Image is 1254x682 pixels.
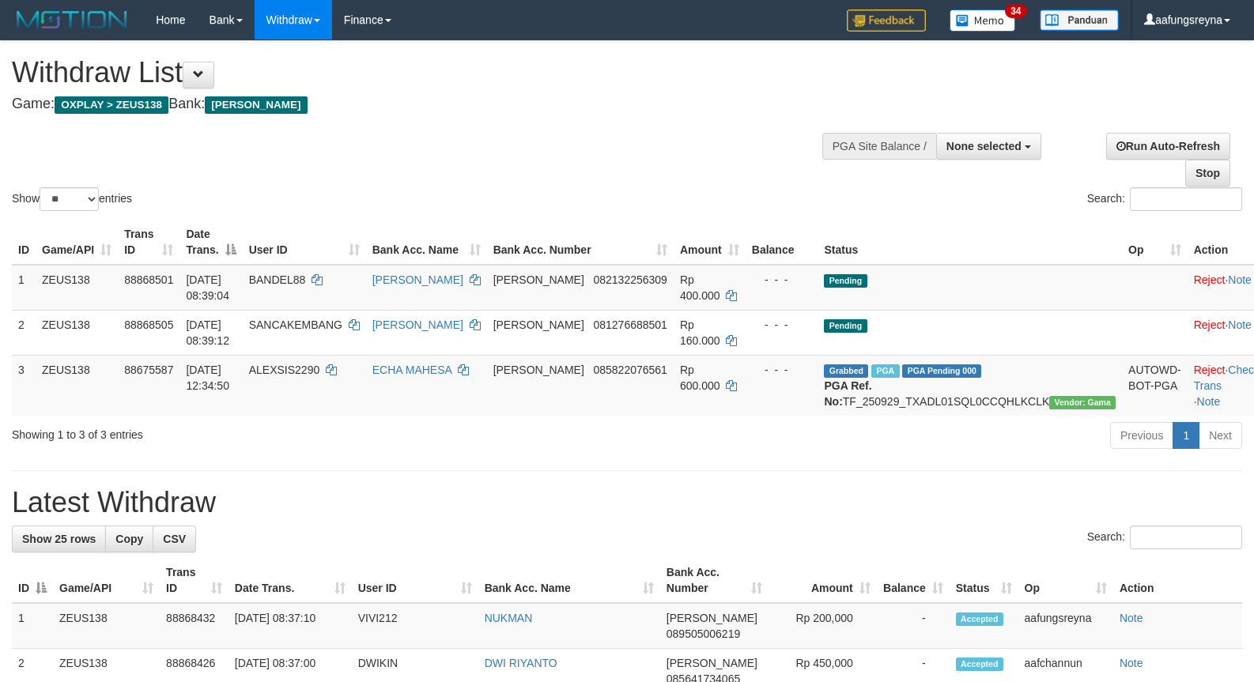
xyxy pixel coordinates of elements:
span: PGA Pending [902,364,981,378]
th: Balance: activate to sort column ascending [877,558,950,603]
span: [PERSON_NAME] [493,273,584,286]
td: ZEUS138 [36,265,118,311]
a: Reject [1194,318,1226,331]
th: Status: activate to sort column ascending [950,558,1018,603]
td: 88868432 [160,603,229,649]
div: Showing 1 to 3 of 3 entries [12,420,511,443]
a: Note [1120,612,1143,624]
img: MOTION_logo.png [12,8,132,32]
span: Marked by aafpengsreynich [871,364,899,378]
th: Op: activate to sort column ascending [1018,558,1113,603]
span: SANCAKEMBANG [249,318,342,331]
b: PGA Ref. No: [824,379,871,408]
td: ZEUS138 [36,310,118,355]
label: Search: [1087,526,1242,549]
span: [PERSON_NAME] [667,612,757,624]
td: [DATE] 08:37:10 [229,603,352,649]
span: Copy [115,533,143,545]
span: CSV [163,533,186,545]
td: 1 [12,265,36,311]
td: 2 [12,310,36,355]
span: Rp 160.000 [680,318,720,347]
a: CSV [153,526,196,552]
a: DWI RIYANTO [485,657,557,669]
div: - - - [752,362,812,378]
a: Reject [1194,273,1226,286]
th: Bank Acc. Number: activate to sort column ascending [660,558,769,603]
span: [PERSON_NAME] [493,364,584,376]
div: - - - [752,317,812,333]
span: [PERSON_NAME] [667,657,757,669]
input: Search: [1130,526,1242,549]
td: AUTOWD-BOT-PGA [1122,355,1188,416]
a: Previous [1110,422,1173,449]
th: Game/API: activate to sort column ascending [53,558,160,603]
a: Note [1228,318,1252,331]
h1: Withdraw List [12,57,820,89]
a: ECHA MAHESA [372,364,451,376]
span: Copy 085822076561 to clipboard [593,364,667,376]
th: ID [12,220,36,265]
th: User ID: activate to sort column ascending [352,558,478,603]
td: TF_250929_TXADL01SQL0CCQHLKCLK [818,355,1122,416]
a: 1 [1173,422,1199,449]
th: Date Trans.: activate to sort column descending [179,220,242,265]
button: None selected [936,133,1041,160]
label: Show entries [12,187,132,211]
td: VIVI212 [352,603,478,649]
img: panduan.png [1040,9,1119,31]
td: ZEUS138 [53,603,160,649]
a: Show 25 rows [12,526,106,552]
a: NUKMAN [485,612,533,624]
span: Show 25 rows [22,533,96,545]
span: Accepted [956,612,1003,626]
span: Pending [824,319,867,333]
a: Note [1120,657,1143,669]
a: Copy [105,526,153,552]
span: [PERSON_NAME] [205,96,307,114]
a: Next [1199,422,1242,449]
th: ID: activate to sort column descending [12,558,53,603]
img: Feedback.jpg [847,9,926,32]
td: 1 [12,603,53,649]
span: Pending [824,274,867,288]
span: 88868505 [124,318,173,331]
span: [DATE] 12:34:50 [186,364,229,392]
th: User ID: activate to sort column ascending [243,220,366,265]
span: Grabbed [824,364,868,378]
th: Op: activate to sort column ascending [1122,220,1188,265]
th: Bank Acc. Name: activate to sort column ascending [366,220,487,265]
select: Showentries [40,187,99,211]
th: Trans ID: activate to sort column ascending [160,558,229,603]
a: Note [1228,273,1252,286]
span: [DATE] 08:39:12 [186,318,229,347]
img: Button%20Memo.svg [950,9,1016,32]
span: Rp 400.000 [680,273,720,302]
input: Search: [1130,187,1242,211]
a: Note [1197,395,1221,408]
span: [DATE] 08:39:04 [186,273,229,302]
span: None selected [946,140,1022,153]
h1: Latest Withdraw [12,487,1242,518]
td: - [877,603,950,649]
th: Date Trans.: activate to sort column ascending [229,558,352,603]
td: Rp 200,000 [769,603,877,649]
th: Trans ID: activate to sort column ascending [118,220,179,265]
a: Run Auto-Refresh [1106,133,1230,160]
span: 88675587 [124,364,173,376]
h4: Game: Bank: [12,96,820,112]
a: [PERSON_NAME] [372,318,463,331]
span: 88868501 [124,273,173,286]
a: [PERSON_NAME] [372,273,463,286]
span: ALEXSIS2290 [249,364,320,376]
span: 34 [1005,4,1026,18]
td: ZEUS138 [36,355,118,416]
div: PGA Site Balance / [822,133,936,160]
label: Search: [1087,187,1242,211]
td: 3 [12,355,36,416]
th: Bank Acc. Name: activate to sort column ascending [478,558,660,603]
th: Balance [746,220,818,265]
span: [PERSON_NAME] [493,318,584,331]
span: Vendor URL: https://trx31.1velocity.biz [1049,396,1116,409]
span: OXPLAY > ZEUS138 [55,96,168,114]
